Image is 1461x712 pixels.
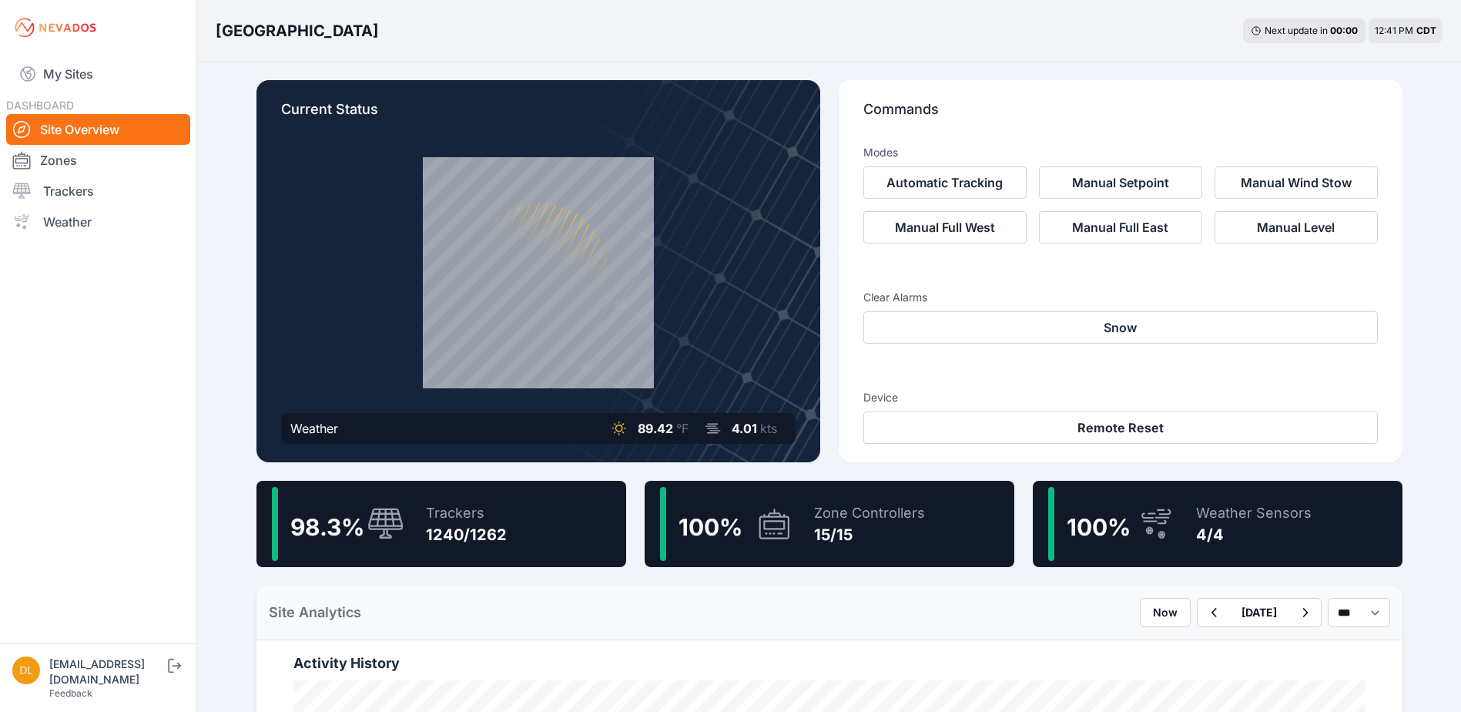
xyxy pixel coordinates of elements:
[290,419,338,438] div: Weather
[6,207,190,237] a: Weather
[49,657,165,687] div: [EMAIL_ADDRESS][DOMAIN_NAME]
[732,421,757,436] span: 4.01
[12,657,40,684] img: dlay@prim.com
[1033,481,1402,567] a: 100%Weather Sensors4/4
[293,653,1365,674] h2: Activity History
[676,421,689,436] span: °F
[1140,598,1191,627] button: Now
[1229,599,1289,626] button: [DATE]
[863,290,1378,305] h3: Clear Alarms
[1196,502,1312,524] div: Weather Sensors
[1196,524,1312,546] div: 4/4
[6,176,190,207] a: Trackers
[216,11,379,51] nav: Breadcrumb
[814,524,925,546] div: 15/15
[863,211,1027,243] button: Manual Full West
[1375,25,1413,36] span: 12:41 PM
[679,513,742,541] span: 100 %
[1416,25,1436,36] span: CDT
[863,99,1378,133] p: Commands
[6,99,74,112] span: DASHBOARD
[863,390,1378,405] h3: Device
[12,15,99,40] img: Nevados
[6,145,190,176] a: Zones
[863,145,898,160] h3: Modes
[863,311,1378,344] button: Snow
[6,55,190,92] a: My Sites
[1215,166,1378,199] button: Manual Wind Stow
[281,99,796,133] p: Current Status
[1215,211,1378,243] button: Manual Level
[216,20,379,42] h3: [GEOGRAPHIC_DATA]
[49,687,92,699] a: Feedback
[6,114,190,145] a: Site Overview
[1039,211,1202,243] button: Manual Full East
[1039,166,1202,199] button: Manual Setpoint
[256,481,626,567] a: 98.3%Trackers1240/1262
[290,513,364,541] span: 98.3 %
[863,411,1378,444] button: Remote Reset
[1265,25,1328,36] span: Next update in
[814,502,925,524] div: Zone Controllers
[645,481,1014,567] a: 100%Zone Controllers15/15
[269,602,361,623] h2: Site Analytics
[863,166,1027,199] button: Automatic Tracking
[1330,25,1358,37] div: 00 : 00
[426,502,507,524] div: Trackers
[426,524,507,546] div: 1240/1262
[638,421,673,436] span: 89.42
[1067,513,1131,541] span: 100 %
[760,421,777,436] span: kts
